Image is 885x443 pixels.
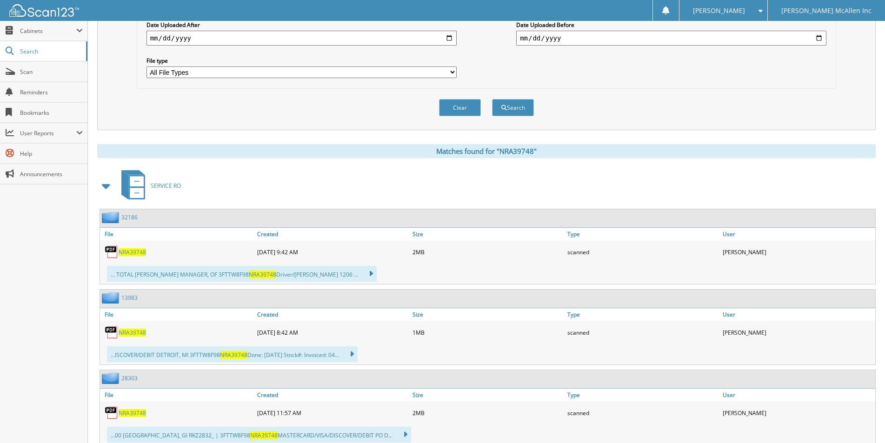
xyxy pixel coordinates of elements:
a: 13983 [121,294,138,302]
label: File type [146,57,457,65]
img: folder2.png [102,292,121,304]
a: 32186 [121,213,138,221]
div: 2MB [410,403,565,422]
span: Cabinets [20,27,76,35]
div: [DATE] 8:42 AM [255,323,410,342]
img: PDF.png [105,325,119,339]
a: Created [255,308,410,321]
div: scanned [565,243,720,261]
a: Size [410,228,565,240]
a: File [100,228,255,240]
a: NRA39748 [119,329,146,337]
button: Search [492,99,534,116]
a: Type [565,389,720,401]
div: ...ISCOVER/DEBIT DETROIT, MI 3FTTW8F98 Done: [DATE] Stock#: Invoiced: 04... [107,346,358,362]
span: [PERSON_NAME] [693,8,745,13]
span: Search [20,47,81,55]
span: Scan [20,68,83,76]
div: scanned [565,403,720,422]
span: SERVICE RO [151,182,181,190]
label: Date Uploaded Before [516,21,826,29]
a: NRA39748 [119,409,146,417]
div: [PERSON_NAME] [720,323,875,342]
a: Size [410,308,565,321]
button: Clear [439,99,481,116]
span: [PERSON_NAME] McAllen Inc [781,8,872,13]
div: ...00 [GEOGRAPHIC_DATA], GI RKZ2832_ | 3FTTW8F98 MASTERCARD/VISA/DISCOVER/DEBIT PO D... [107,427,411,443]
span: Bookmarks [20,109,83,117]
iframe: Chat Widget [838,398,885,443]
input: end [516,31,826,46]
span: User Reports [20,129,76,137]
a: 28303 [121,374,138,382]
a: SERVICE RO [116,167,181,204]
a: File [100,389,255,401]
a: Size [410,389,565,401]
img: scan123-logo-white.svg [9,4,79,17]
div: [PERSON_NAME] [720,243,875,261]
div: [DATE] 9:42 AM [255,243,410,261]
a: Type [565,308,720,321]
span: NRA39748 [250,431,278,439]
img: folder2.png [102,372,121,384]
div: ... TOTAL [PERSON_NAME] MANAGER, OF 3FTTW8F98 Driver/[PERSON_NAME] 1206 ... [107,266,377,282]
a: User [720,228,875,240]
input: start [146,31,457,46]
a: User [720,389,875,401]
a: NRA39748 [119,248,146,256]
label: Date Uploaded After [146,21,457,29]
div: [DATE] 11:57 AM [255,403,410,422]
span: Help [20,150,83,158]
div: [PERSON_NAME] [720,403,875,422]
a: User [720,308,875,321]
span: Reminders [20,88,83,96]
img: folder2.png [102,212,121,223]
span: NRA39748 [220,351,247,359]
a: Created [255,228,410,240]
div: 2MB [410,243,565,261]
div: scanned [565,323,720,342]
img: PDF.png [105,406,119,420]
img: PDF.png [105,245,119,259]
a: Created [255,389,410,401]
div: Matches found for "NRA39748" [97,144,876,158]
a: File [100,308,255,321]
span: Announcements [20,170,83,178]
a: Type [565,228,720,240]
span: NRA39748 [249,271,276,278]
div: 1MB [410,323,565,342]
